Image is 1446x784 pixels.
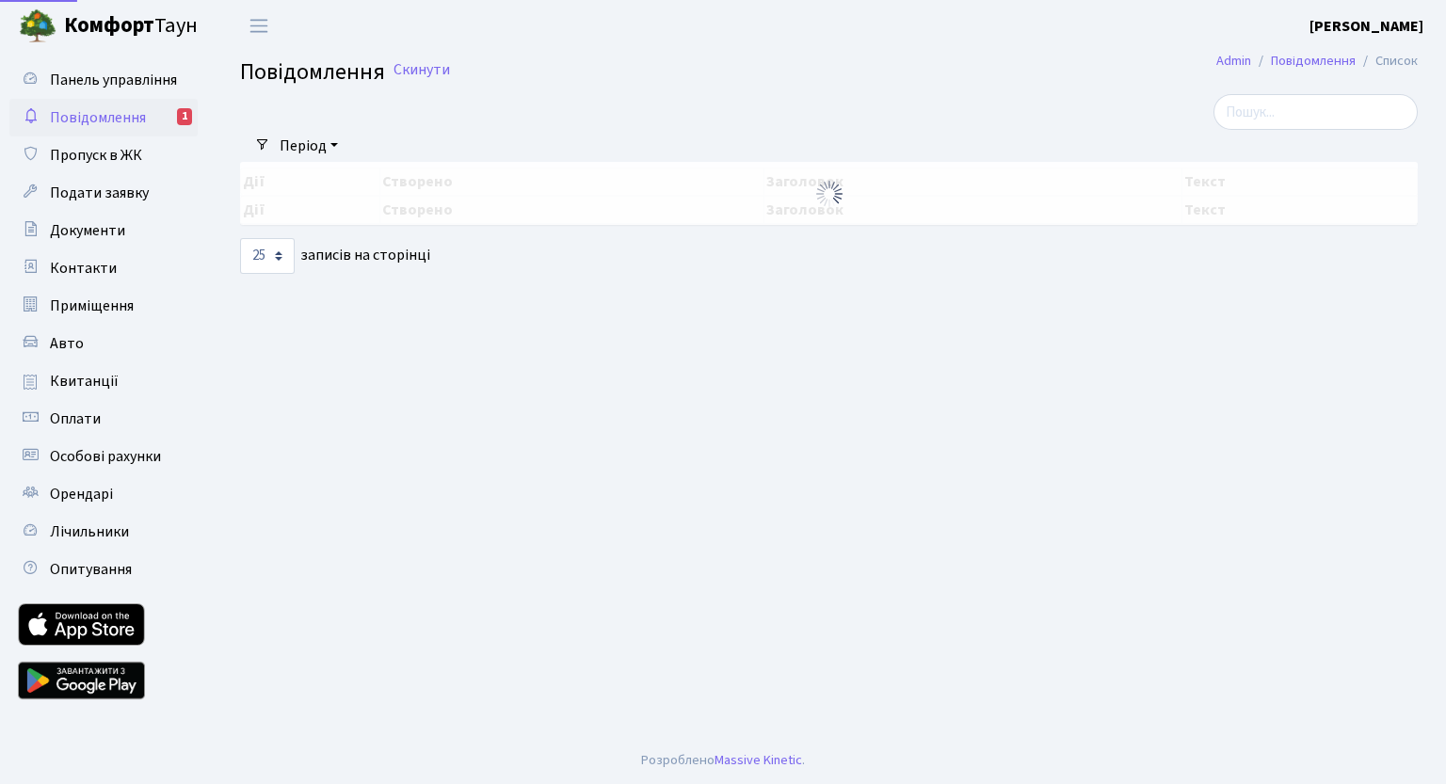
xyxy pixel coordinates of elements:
[9,400,198,438] a: Оплати
[1188,41,1446,81] nav: breadcrumb
[50,446,161,467] span: Особові рахунки
[50,484,113,504] span: Орендарі
[9,136,198,174] a: Пропуск в ЖК
[50,296,134,316] span: Приміщення
[1309,16,1423,37] b: [PERSON_NAME]
[64,10,198,42] span: Таун
[235,10,282,41] button: Переключити навігацію
[64,10,154,40] b: Комфорт
[715,750,802,770] a: Massive Kinetic
[9,212,198,249] a: Документи
[9,325,198,362] a: Авто
[272,130,345,162] a: Період
[9,438,198,475] a: Особові рахунки
[9,61,198,99] a: Панель управління
[9,362,198,400] a: Квитанції
[240,238,295,274] select: записів на сторінці
[814,179,844,209] img: Обробка...
[177,108,192,125] div: 1
[1216,51,1251,71] a: Admin
[1271,51,1356,71] a: Повідомлення
[50,559,132,580] span: Опитування
[240,56,385,88] span: Повідомлення
[50,521,129,542] span: Лічильники
[9,513,198,551] a: Лічильники
[50,145,142,166] span: Пропуск в ЖК
[9,174,198,212] a: Подати заявку
[9,475,198,513] a: Орендарі
[50,183,149,203] span: Подати заявку
[9,99,198,136] a: Повідомлення1
[1213,94,1418,130] input: Пошук...
[50,371,119,392] span: Квитанції
[1309,15,1423,38] a: [PERSON_NAME]
[240,238,430,274] label: записів на сторінці
[9,249,198,287] a: Контакти
[394,61,450,79] a: Скинути
[1356,51,1418,72] li: Список
[19,8,56,45] img: logo.png
[50,107,146,128] span: Повідомлення
[50,333,84,354] span: Авто
[50,408,101,429] span: Оплати
[641,750,805,771] div: Розроблено .
[50,258,117,279] span: Контакти
[50,220,125,241] span: Документи
[9,287,198,325] a: Приміщення
[9,551,198,588] a: Опитування
[50,70,177,90] span: Панель управління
